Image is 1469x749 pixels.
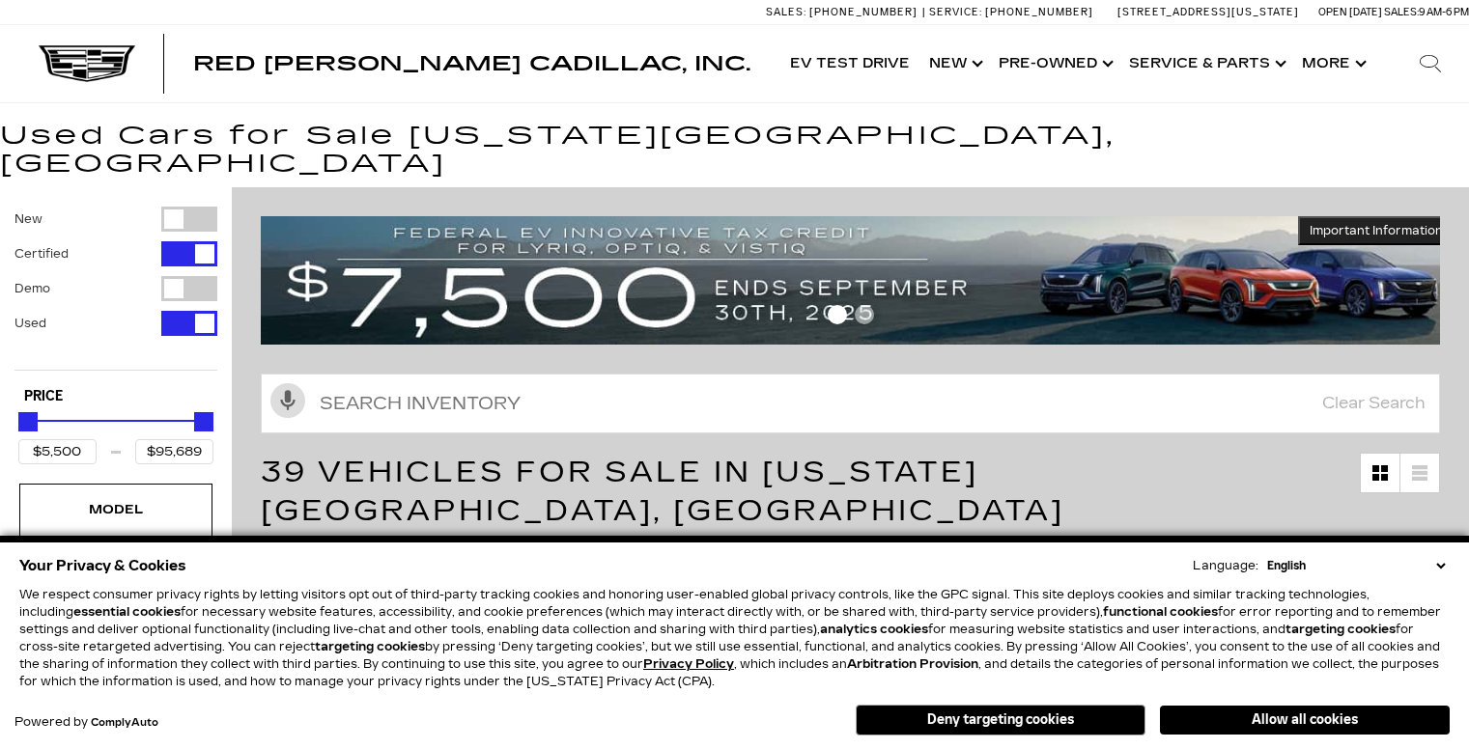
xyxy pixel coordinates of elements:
span: Sales: [1384,6,1419,18]
span: Go to slide 1 [828,305,847,324]
span: 39 Vehicles for Sale in [US_STATE][GEOGRAPHIC_DATA], [GEOGRAPHIC_DATA] [261,455,1064,528]
a: Service & Parts [1119,25,1292,102]
strong: targeting cookies [1285,623,1396,636]
input: Minimum [18,439,97,464]
span: Your Privacy & Cookies [19,552,186,579]
span: [PHONE_NUMBER] [809,6,918,18]
a: Service: [PHONE_NUMBER] [922,7,1098,17]
label: Certified [14,244,69,264]
a: EV Test Drive [780,25,919,102]
span: Sales: [766,6,806,18]
svg: Click to toggle on voice search [270,383,305,418]
div: Price [18,405,213,464]
a: Privacy Policy [643,657,734,671]
a: Sales: [PHONE_NUMBER] [766,7,922,17]
strong: analytics cookies [820,623,928,636]
div: Filter by Vehicle Type [14,207,217,370]
a: Red [PERSON_NAME] Cadillac, Inc. [193,54,750,73]
select: Language Select [1262,557,1450,574]
span: Red [PERSON_NAME] Cadillac, Inc. [193,52,750,75]
label: Demo [14,279,50,298]
span: 9 AM-6 PM [1419,6,1469,18]
h5: Price [24,388,208,405]
span: Go to slide 2 [855,305,874,324]
div: Model [68,499,164,520]
button: Important Information [1298,216,1455,245]
input: Search Inventory [261,374,1440,433]
a: [STREET_ADDRESS][US_STATE] [1117,6,1299,18]
a: New [919,25,989,102]
span: [PHONE_NUMBER] [985,6,1093,18]
strong: functional cookies [1103,605,1218,619]
button: Allow all cookies [1160,706,1450,735]
label: New [14,209,42,229]
div: Maximum Price [194,412,213,431]
div: Powered by [14,716,158,729]
label: Used [14,314,46,333]
div: Language: [1193,560,1258,571]
a: Pre-Owned [989,25,1119,102]
div: ModelModel [19,484,212,536]
img: vrp-tax-ending-august-version [261,216,1455,344]
div: Minimum Price [18,412,38,431]
strong: targeting cookies [315,640,425,653]
span: Important Information [1310,223,1443,238]
span: Open [DATE] [1318,6,1382,18]
span: Service: [929,6,982,18]
a: ComplyAuto [91,717,158,729]
p: We respect consumer privacy rights by letting visitors opt out of third-party tracking cookies an... [19,586,1450,690]
button: Deny targeting cookies [856,705,1145,735]
strong: essential cookies [73,605,181,619]
strong: Arbitration Provision [847,657,978,671]
input: Maximum [135,439,213,464]
button: More [1292,25,1372,102]
img: Cadillac Dark Logo with Cadillac White Text [39,45,135,82]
